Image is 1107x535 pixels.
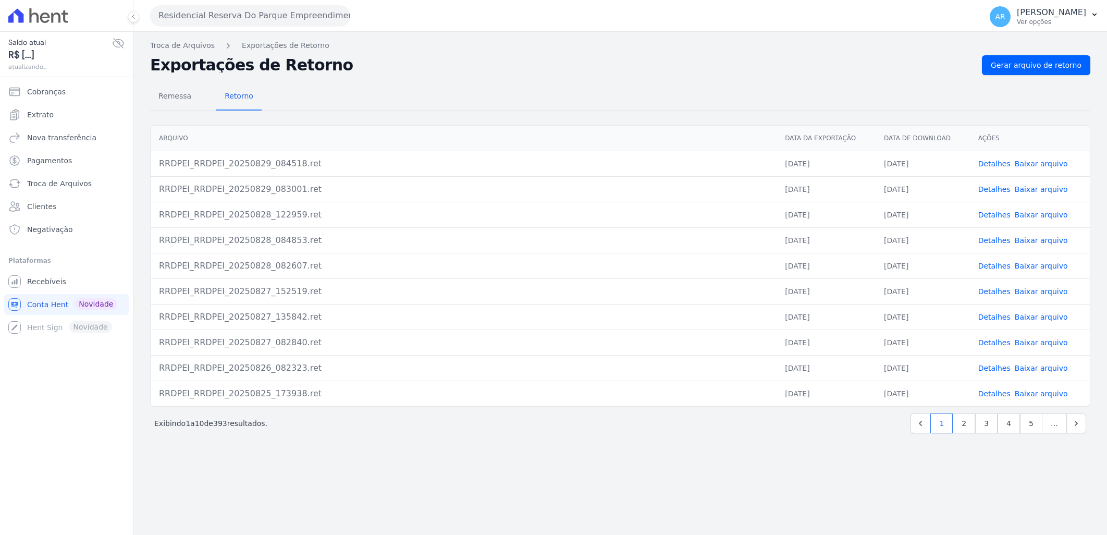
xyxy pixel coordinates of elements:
a: Remessa [150,83,200,111]
td: [DATE] [777,304,876,330]
span: Saldo atual [8,37,112,48]
span: Gerar arquivo de retorno [991,60,1081,70]
nav: Sidebar [8,81,125,338]
div: RRDPEI_RRDPEI_20250825_173938.ret [159,387,768,400]
p: Ver opções [1017,18,1086,26]
a: Clientes [4,196,129,217]
span: AR [995,13,1005,20]
a: Detalhes [978,364,1011,372]
td: [DATE] [777,227,876,253]
a: Baixar arquivo [1015,185,1068,193]
a: Recebíveis [4,271,129,292]
span: Conta Hent [27,299,68,310]
a: Detalhes [978,262,1011,270]
th: Arquivo [151,126,777,151]
div: Plataformas [8,254,125,267]
a: Baixar arquivo [1015,338,1068,347]
a: Baixar arquivo [1015,390,1068,398]
a: Detalhes [978,338,1011,347]
a: Gerar arquivo de retorno [982,55,1090,75]
td: [DATE] [777,330,876,355]
h2: Exportações de Retorno [150,58,974,72]
td: [DATE] [777,151,876,176]
td: [DATE] [777,355,876,381]
a: Detalhes [978,160,1011,168]
span: 10 [195,419,204,428]
a: Baixar arquivo [1015,364,1068,372]
td: [DATE] [876,330,970,355]
div: RRDPEI_RRDPEI_20250827_152519.ret [159,285,768,298]
span: … [1042,414,1067,433]
td: [DATE] [777,253,876,278]
a: 4 [998,414,1020,433]
a: 3 [975,414,998,433]
a: Troca de Arquivos [150,40,215,51]
span: Negativação [27,224,73,235]
span: Troca de Arquivos [27,178,92,189]
a: Baixar arquivo [1015,160,1068,168]
td: [DATE] [876,202,970,227]
div: RRDPEI_RRDPEI_20250827_135842.ret [159,311,768,323]
div: RRDPEI_RRDPEI_20250828_082607.ret [159,260,768,272]
a: Retorno [216,83,262,111]
a: Detalhes [978,313,1011,321]
td: [DATE] [777,381,876,406]
td: [DATE] [876,176,970,202]
a: Detalhes [978,287,1011,296]
a: Baixar arquivo [1015,313,1068,321]
span: 1 [186,419,190,428]
button: Residencial Reserva Do Parque Empreendimento Imobiliario LTDA [150,5,350,26]
td: [DATE] [876,381,970,406]
td: [DATE] [777,202,876,227]
a: Cobranças [4,81,129,102]
span: Novidade [75,298,117,310]
th: Ações [970,126,1090,151]
a: Detalhes [978,236,1011,245]
td: [DATE] [876,151,970,176]
a: Baixar arquivo [1015,287,1068,296]
span: Extrato [27,110,54,120]
span: Recebíveis [27,276,66,287]
td: [DATE] [876,304,970,330]
a: Pagamentos [4,150,129,171]
td: [DATE] [777,176,876,202]
span: Cobranças [27,87,66,97]
td: [DATE] [876,227,970,253]
p: [PERSON_NAME] [1017,7,1086,18]
div: RRDPEI_RRDPEI_20250829_084518.ret [159,157,768,170]
a: Conta Hent Novidade [4,294,129,315]
div: RRDPEI_RRDPEI_20250828_084853.ret [159,234,768,247]
span: 393 [213,419,227,428]
a: 2 [953,414,975,433]
span: Nova transferência [27,132,96,143]
a: Detalhes [978,185,1011,193]
a: Baixar arquivo [1015,236,1068,245]
div: RRDPEI_RRDPEI_20250829_083001.ret [159,183,768,196]
span: Retorno [218,86,260,106]
a: 5 [1020,414,1042,433]
td: [DATE] [876,253,970,278]
a: Exportações de Retorno [242,40,329,51]
a: Troca de Arquivos [4,173,129,194]
a: Extrato [4,104,129,125]
a: Detalhes [978,390,1011,398]
a: 1 [930,414,953,433]
a: Next [1066,414,1086,433]
span: atualizando... [8,62,112,71]
a: Baixar arquivo [1015,211,1068,219]
td: [DATE] [876,355,970,381]
td: [DATE] [777,278,876,304]
span: R$ [...] [8,48,112,62]
a: Negativação [4,219,129,240]
nav: Breadcrumb [150,40,1090,51]
a: Baixar arquivo [1015,262,1068,270]
a: Nova transferência [4,127,129,148]
span: Clientes [27,201,56,212]
div: RRDPEI_RRDPEI_20250826_082323.ret [159,362,768,374]
p: Exibindo a de resultados. [154,418,267,429]
td: [DATE] [876,278,970,304]
th: Data de Download [876,126,970,151]
span: Pagamentos [27,155,72,166]
th: Data da Exportação [777,126,876,151]
button: AR [PERSON_NAME] Ver opções [981,2,1107,31]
